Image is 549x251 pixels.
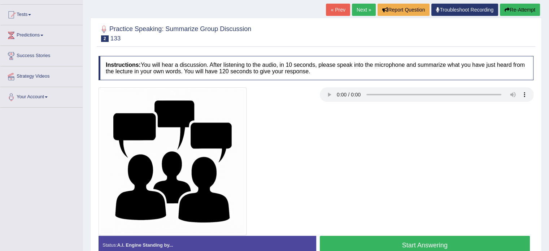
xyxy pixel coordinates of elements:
a: Your Account [0,87,83,105]
a: Strategy Videos [0,66,83,85]
a: Troubleshoot Recording [431,4,498,16]
button: Re-Attempt [500,4,540,16]
a: Predictions [0,25,83,43]
a: Success Stories [0,46,83,64]
strong: A.I. Engine Standing by... [117,242,173,248]
a: « Prev [326,4,350,16]
h4: You will hear a discussion. After listening to the audio, in 10 seconds, please speak into the mi... [99,56,533,80]
small: 133 [110,35,121,42]
span: 2 [101,35,109,42]
h2: Practice Speaking: Summarize Group Discussion [99,24,251,42]
b: Instructions: [106,62,141,68]
a: Tests [0,5,83,23]
a: Next » [352,4,376,16]
button: Report Question [378,4,430,16]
